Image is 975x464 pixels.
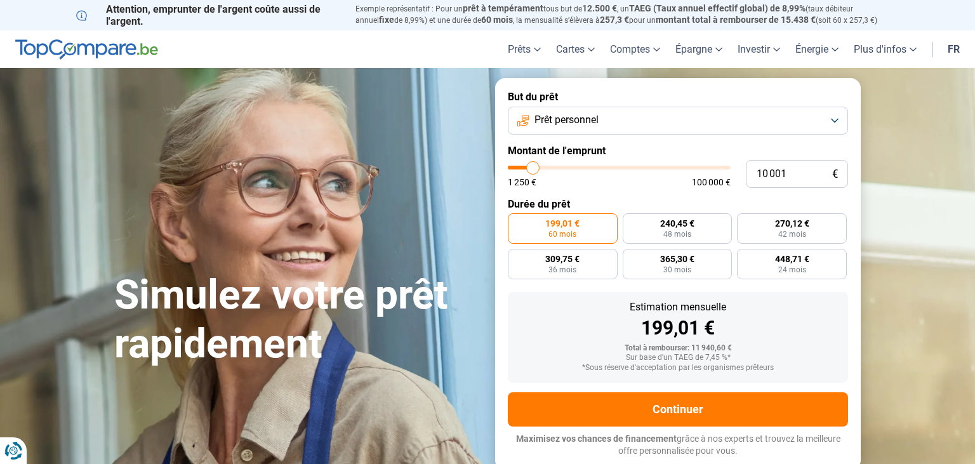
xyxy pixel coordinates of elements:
[660,255,694,263] span: 365,30 €
[832,169,838,180] span: €
[518,364,838,373] div: *Sous réserve d'acceptation par les organismes prêteurs
[518,354,838,362] div: Sur base d'un TAEG de 7,45 %*
[518,344,838,353] div: Total à rembourser: 11 940,60 €
[508,433,848,458] p: grâce à nos experts et trouvez la meilleure offre personnalisée pour vous.
[663,230,691,238] span: 48 mois
[15,39,158,60] img: TopCompare
[775,255,809,263] span: 448,71 €
[846,30,924,68] a: Plus d'infos
[548,266,576,274] span: 36 mois
[660,219,694,228] span: 240,45 €
[500,30,548,68] a: Prêts
[582,3,617,13] span: 12.500 €
[940,30,967,68] a: fr
[545,219,580,228] span: 199,01 €
[508,91,848,103] label: But du prêt
[548,230,576,238] span: 60 mois
[663,266,691,274] span: 30 mois
[463,3,543,13] span: prêt à tempérament
[518,302,838,312] div: Estimation mensuelle
[600,15,629,25] span: 257,3 €
[545,255,580,263] span: 309,75 €
[481,15,513,25] span: 60 mois
[548,30,602,68] a: Cartes
[518,319,838,338] div: 199,01 €
[508,178,536,187] span: 1 250 €
[775,219,809,228] span: 270,12 €
[778,230,806,238] span: 42 mois
[516,434,677,444] span: Maximisez vos chances de financement
[629,3,806,13] span: TAEG (Taux annuel effectif global) de 8,99%
[778,266,806,274] span: 24 mois
[788,30,846,68] a: Énergie
[534,113,599,127] span: Prêt personnel
[379,15,394,25] span: fixe
[508,198,848,210] label: Durée du prêt
[668,30,730,68] a: Épargne
[656,15,816,25] span: montant total à rembourser de 15.438 €
[602,30,668,68] a: Comptes
[114,271,480,369] h1: Simulez votre prêt rapidement
[730,30,788,68] a: Investir
[355,3,899,26] p: Exemple représentatif : Pour un tous but de , un (taux débiteur annuel de 8,99%) et une durée de ...
[692,178,731,187] span: 100 000 €
[76,3,340,27] p: Attention, emprunter de l'argent coûte aussi de l'argent.
[508,107,848,135] button: Prêt personnel
[508,145,848,157] label: Montant de l'emprunt
[508,392,848,427] button: Continuer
